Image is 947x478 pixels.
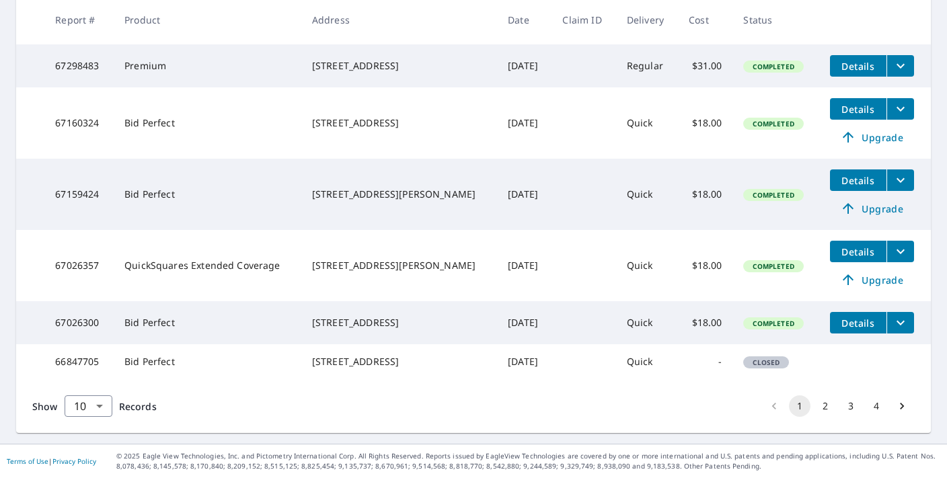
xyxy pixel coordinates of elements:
td: $18.00 [678,87,732,159]
button: detailsBtn-67298483 [830,55,886,77]
span: Completed [745,262,802,271]
td: Quick [616,301,678,344]
a: Upgrade [830,269,914,290]
button: detailsBtn-67026300 [830,312,886,333]
td: $18.00 [678,159,732,230]
span: Details [838,174,878,187]
div: [STREET_ADDRESS] [312,116,486,130]
span: Details [838,245,878,258]
td: [DATE] [497,230,552,301]
td: Regular [616,44,678,87]
a: Terms of Use [7,456,48,466]
td: [DATE] [497,344,552,379]
div: 10 [65,387,112,425]
td: - [678,344,732,379]
td: Quick [616,159,678,230]
td: Quick [616,344,678,379]
button: filesDropdownBtn-67298483 [886,55,914,77]
a: Upgrade [830,198,914,219]
td: [DATE] [497,301,552,344]
td: 67026357 [44,230,114,301]
button: detailsBtn-67160324 [830,98,886,120]
td: Bid Perfect [114,344,301,379]
td: $18.00 [678,230,732,301]
a: Privacy Policy [52,456,96,466]
button: page 1 [789,395,810,417]
td: Bid Perfect [114,159,301,230]
td: [DATE] [497,159,552,230]
span: Records [119,400,157,413]
span: Completed [745,119,802,128]
span: Completed [745,190,802,200]
div: [STREET_ADDRESS][PERSON_NAME] [312,259,486,272]
td: $18.00 [678,301,732,344]
td: [DATE] [497,87,552,159]
td: Premium [114,44,301,87]
div: Show 10 records [65,395,112,417]
button: filesDropdownBtn-67160324 [886,98,914,120]
span: Completed [745,62,802,71]
span: Details [838,60,878,73]
span: Closed [745,358,788,367]
span: Show [32,400,58,413]
div: [STREET_ADDRESS] [312,59,486,73]
button: detailsBtn-67026357 [830,241,886,262]
td: Quick [616,87,678,159]
p: | [7,457,96,465]
span: Completed [745,319,802,328]
div: [STREET_ADDRESS] [312,355,486,368]
td: Bid Perfect [114,87,301,159]
button: detailsBtn-67159424 [830,169,886,191]
div: [STREET_ADDRESS][PERSON_NAME] [312,188,486,201]
button: Go to next page [891,395,913,417]
td: Quick [616,230,678,301]
span: Upgrade [838,272,906,288]
td: 67160324 [44,87,114,159]
td: Bid Perfect [114,301,301,344]
button: Go to page 3 [840,395,862,417]
td: $31.00 [678,44,732,87]
button: Go to page 4 [866,395,887,417]
td: 66847705 [44,344,114,379]
a: Upgrade [830,126,914,148]
td: 67159424 [44,159,114,230]
nav: pagination navigation [761,395,915,417]
div: [STREET_ADDRESS] [312,316,486,329]
p: © 2025 Eagle View Technologies, Inc. and Pictometry International Corp. All Rights Reserved. Repo... [116,451,940,471]
span: Upgrade [838,200,906,216]
td: [DATE] [497,44,552,87]
button: filesDropdownBtn-67026357 [886,241,914,262]
span: Details [838,317,878,329]
button: filesDropdownBtn-67026300 [886,312,914,333]
button: filesDropdownBtn-67159424 [886,169,914,191]
span: Upgrade [838,129,906,145]
td: QuickSquares Extended Coverage [114,230,301,301]
button: Go to page 2 [815,395,836,417]
td: 67026300 [44,301,114,344]
span: Details [838,103,878,116]
td: 67298483 [44,44,114,87]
